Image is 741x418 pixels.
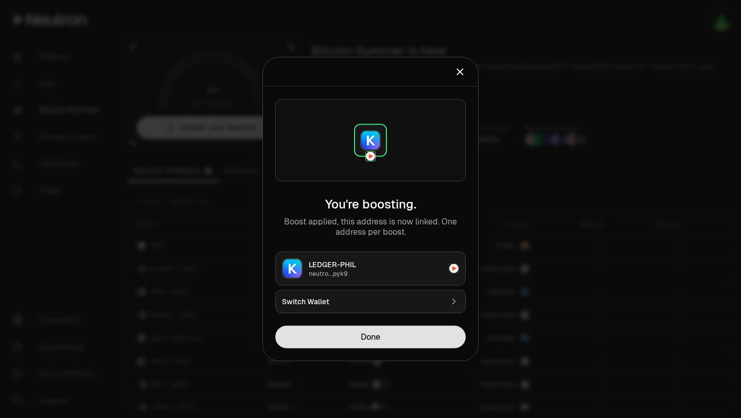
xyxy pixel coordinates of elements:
div: Switch Wallet [282,297,443,307]
img: Neutron Logo [366,152,375,161]
img: Neutron Logo [449,264,458,273]
button: Done [275,326,466,349]
div: neutro...pyk9 [309,270,443,278]
div: LEDGER-PHIL [309,259,443,270]
img: Keplr [361,131,380,150]
button: Close [454,65,466,79]
h2: You're boosting. [275,196,466,213]
button: Switch Wallet [275,290,466,313]
p: Boost applied, this address is now linked. One address per boost. [275,217,466,237]
img: Keplr [283,259,302,278]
